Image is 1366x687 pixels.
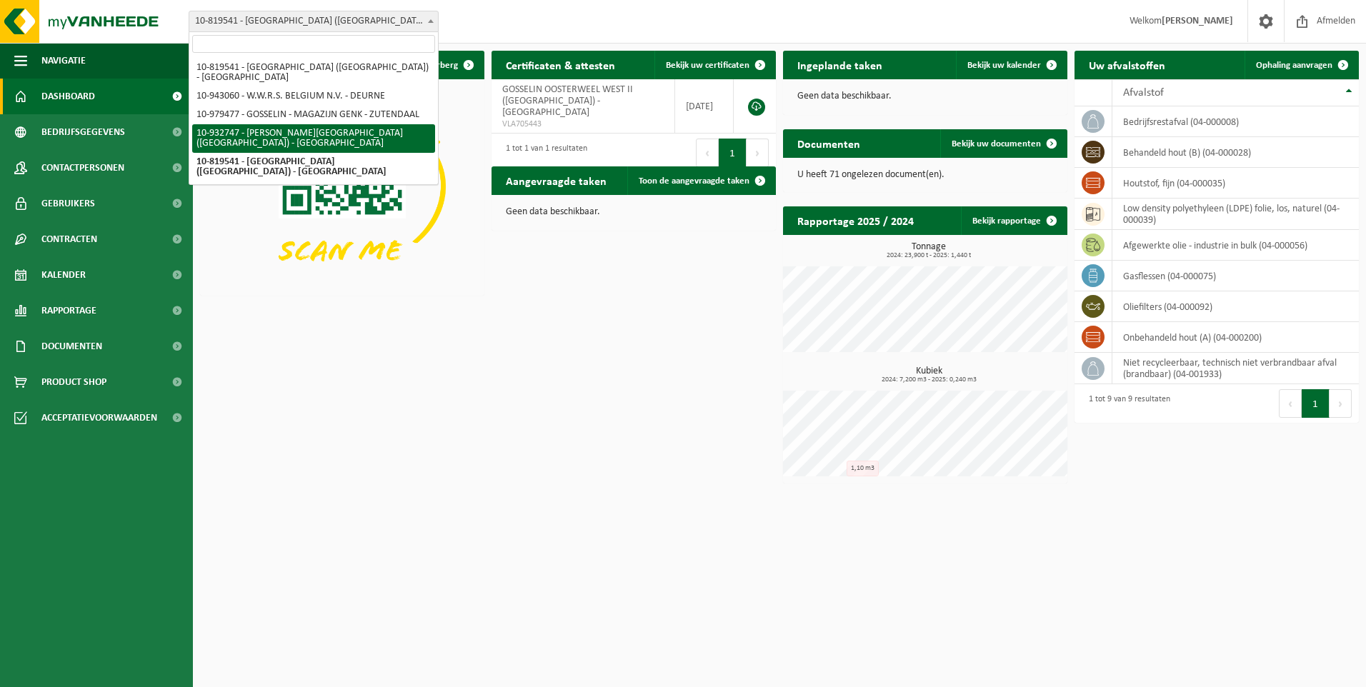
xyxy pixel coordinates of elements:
[783,129,874,157] h2: Documenten
[1112,199,1359,230] td: low density polyethyleen (LDPE) folie, los, naturel (04-000039)
[502,119,664,130] span: VLA705443
[41,293,96,329] span: Rapportage
[696,139,719,167] button: Previous
[41,43,86,79] span: Navigatie
[1112,106,1359,137] td: bedrijfsrestafval (04-000008)
[1330,389,1352,418] button: Next
[961,206,1066,235] a: Bekijk rapportage
[492,166,621,194] h2: Aangevraagde taken
[1162,16,1233,26] strong: [PERSON_NAME]
[192,124,435,153] li: 10-932747 - [PERSON_NAME][GEOGRAPHIC_DATA] ([GEOGRAPHIC_DATA]) - [GEOGRAPHIC_DATA]
[502,84,633,118] span: GOSSELIN OOSTERWEEL WEST II ([GEOGRAPHIC_DATA]) - [GEOGRAPHIC_DATA]
[506,207,762,217] p: Geen data beschikbaar.
[666,61,749,70] span: Bekijk uw certificaten
[1112,322,1359,353] td: onbehandeld hout (A) (04-000200)
[675,79,734,134] td: [DATE]
[189,11,439,32] span: 10-819541 - GOSSELIN OOSTERWEEL WEST II (PASEC PORT) - ANTWERPEN
[200,79,484,293] img: Download de VHEPlus App
[627,166,774,195] a: Toon de aangevraagde taken
[192,153,435,181] li: 10-819541 - [GEOGRAPHIC_DATA] ([GEOGRAPHIC_DATA]) - [GEOGRAPHIC_DATA]
[41,186,95,221] span: Gebruikers
[1112,291,1359,322] td: oliefilters (04-000092)
[654,51,774,79] a: Bekijk uw certificaten
[499,137,587,169] div: 1 tot 1 van 1 resultaten
[1112,261,1359,291] td: gasflessen (04-000075)
[41,329,102,364] span: Documenten
[1279,389,1302,418] button: Previous
[797,170,1053,180] p: U heeft 71 ongelezen document(en).
[1256,61,1332,70] span: Ophaling aanvragen
[639,176,749,186] span: Toon de aangevraagde taken
[952,139,1041,149] span: Bekijk uw documenten
[415,51,483,79] button: Verberg
[956,51,1066,79] a: Bekijk uw kalender
[41,150,124,186] span: Contactpersonen
[41,364,106,400] span: Product Shop
[790,366,1067,383] h3: Kubiek
[783,51,897,79] h2: Ingeplande taken
[492,51,629,79] h2: Certificaten & attesten
[967,61,1041,70] span: Bekijk uw kalender
[790,376,1067,383] span: 2024: 7,200 m3 - 2025: 0,240 m3
[790,252,1067,259] span: 2024: 23,900 t - 2025: 1,440 t
[1082,388,1170,419] div: 1 tot 9 van 9 resultaten
[1112,230,1359,261] td: afgewerkte olie - industrie in bulk (04-000056)
[747,139,769,167] button: Next
[41,221,97,257] span: Contracten
[790,242,1067,259] h3: Tonnage
[940,129,1066,158] a: Bekijk uw documenten
[192,106,435,124] li: 10-979477 - GOSSELIN - MAGAZIJN GENK - ZUTENDAAL
[1112,353,1359,384] td: niet recycleerbaar, technisch niet verbrandbaar afval (brandbaar) (04-001933)
[427,61,458,70] span: Verberg
[1112,137,1359,168] td: behandeld hout (B) (04-000028)
[783,206,928,234] h2: Rapportage 2025 / 2024
[847,461,879,476] div: 1,10 m3
[1123,87,1164,99] span: Afvalstof
[1245,51,1357,79] a: Ophaling aanvragen
[1112,168,1359,199] td: houtstof, fijn (04-000035)
[41,257,86,293] span: Kalender
[1075,51,1180,79] h2: Uw afvalstoffen
[41,400,157,436] span: Acceptatievoorwaarden
[192,59,435,87] li: 10-819541 - [GEOGRAPHIC_DATA] ([GEOGRAPHIC_DATA]) - [GEOGRAPHIC_DATA]
[1302,389,1330,418] button: 1
[797,91,1053,101] p: Geen data beschikbaar.
[192,87,435,106] li: 10-943060 - W.W.R.S. BELGIUM N.V. - DEURNE
[41,79,95,114] span: Dashboard
[189,11,438,31] span: 10-819541 - GOSSELIN OOSTERWEEL WEST II (PASEC PORT) - ANTWERPEN
[41,114,125,150] span: Bedrijfsgegevens
[719,139,747,167] button: 1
